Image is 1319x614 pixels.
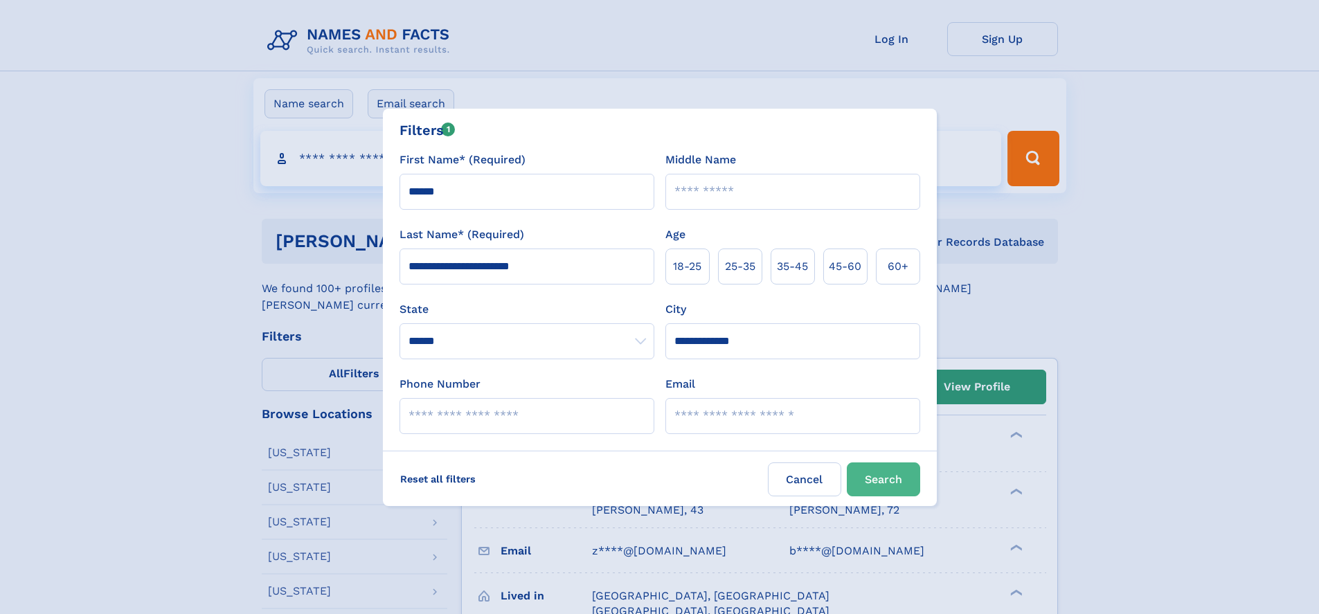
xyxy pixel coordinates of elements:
label: Email [665,376,695,392]
label: Cancel [768,462,841,496]
label: First Name* (Required) [400,152,526,168]
span: 35‑45 [777,258,808,275]
span: 25‑35 [725,258,755,275]
button: Search [847,462,920,496]
div: Filters [400,120,456,141]
span: 60+ [888,258,908,275]
label: Last Name* (Required) [400,226,524,243]
span: 18‑25 [673,258,701,275]
label: State [400,301,654,318]
label: Phone Number [400,376,481,392]
label: Age [665,226,685,243]
span: 45‑60 [829,258,861,275]
label: Reset all filters [391,462,485,496]
label: City [665,301,686,318]
label: Middle Name [665,152,736,168]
